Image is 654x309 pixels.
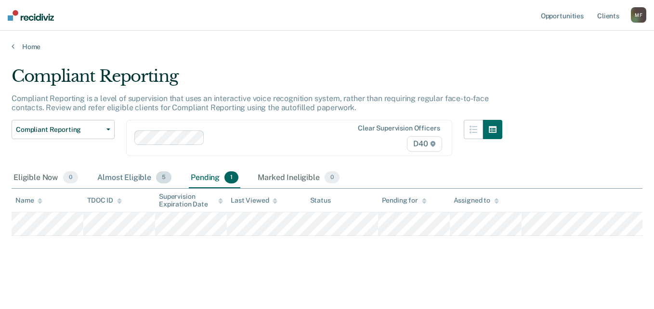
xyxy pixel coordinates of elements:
div: Assigned to [454,196,499,205]
div: Pending1 [189,167,240,189]
span: 5 [156,171,171,184]
p: Compliant Reporting is a level of supervision that uses an interactive voice recognition system, ... [12,94,489,112]
a: Home [12,42,642,51]
div: M F [631,7,646,23]
img: Recidiviz [8,10,54,21]
div: Status [310,196,331,205]
span: D40 [407,136,442,152]
span: Compliant Reporting [16,126,103,134]
span: 0 [63,171,78,184]
div: Almost Eligible5 [95,167,173,189]
div: TDOC ID [87,196,122,205]
span: 0 [325,171,340,184]
div: Last Viewed [231,196,277,205]
div: Clear supervision officers [358,124,440,132]
button: Compliant Reporting [12,120,115,139]
div: Pending for [382,196,427,205]
div: Supervision Expiration Date [159,193,223,209]
div: Marked Ineligible0 [256,167,341,189]
span: 1 [224,171,238,184]
button: MF [631,7,646,23]
div: Compliant Reporting [12,66,502,94]
div: Name [15,196,42,205]
div: Eligible Now0 [12,167,80,189]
